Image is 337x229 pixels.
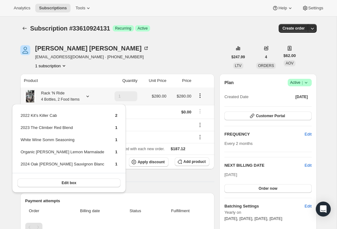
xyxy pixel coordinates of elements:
[139,74,168,88] th: Unit Price
[224,172,237,177] span: [DATE]
[305,203,311,209] span: Edit
[286,61,293,65] span: AOV
[41,97,80,102] small: 4 Bottles, 2 Food Items
[224,203,305,209] h6: Batching Settings
[183,159,206,164] span: Add product
[76,6,85,11] span: Tools
[14,6,30,11] span: Analytics
[20,136,105,148] td: White Wine Somm Seasoning
[258,64,274,68] span: ORDERS
[224,209,311,216] span: Yearly on
[305,162,311,169] button: Edit
[195,108,205,115] button: Shipping actions
[35,4,71,12] button: Subscriptions
[103,74,139,88] th: Quantity
[72,4,95,12] button: Tools
[232,55,245,60] span: $247.99
[181,110,192,114] span: $0.00
[20,149,105,160] td: Organic [PERSON_NAME] Lemon Marmalade
[290,79,309,86] span: Active
[115,113,117,118] span: 2
[224,79,234,86] h2: Plan
[152,94,166,98] span: $280.00
[129,157,168,167] button: Apply discount
[259,186,277,191] span: Order now
[120,208,151,214] span: Status
[61,180,76,185] span: Edit box
[235,64,242,68] span: LTV
[20,124,105,136] td: 2023 The Climber Red Blend
[20,74,104,88] th: Product
[25,198,210,204] h2: Payment attempts
[35,54,149,60] span: [EMAIL_ADDRESS][DOMAIN_NAME] · [PHONE_NUMBER]
[35,45,149,51] div: [PERSON_NAME] [PERSON_NAME]
[175,157,209,166] button: Add product
[298,4,327,12] button: Settings
[115,137,117,142] span: 1
[10,4,34,12] button: Analytics
[115,150,117,154] span: 1
[224,94,248,100] span: Created Date
[30,25,110,32] span: Subscription #33610924131
[279,24,308,33] button: Create order
[228,53,249,61] button: $247.99
[20,45,30,55] span: David Cepeda
[115,125,117,130] span: 1
[155,208,206,214] span: Fulfillment
[256,113,285,118] span: Customer Portal
[224,216,282,221] span: [DATE], [DATE], [DATE], [DATE]
[115,162,117,166] span: 1
[308,6,323,11] span: Settings
[224,141,252,146] span: Every 2 months
[115,26,131,31] span: Recurring
[282,26,305,31] span: Create order
[17,179,120,187] button: Edit box
[316,202,331,217] div: Open Intercom Messenger
[168,74,193,88] th: Price
[268,4,297,12] button: Help
[278,6,287,11] span: Help
[138,26,148,31] span: Active
[195,92,205,99] button: Product actions
[261,53,271,61] button: 4
[301,129,315,139] button: Edit
[64,208,116,214] span: Billing date
[295,94,308,99] span: [DATE]
[301,201,315,211] button: Edit
[20,24,29,33] button: Subscriptions
[35,63,67,69] button: Product actions
[171,146,185,151] span: $187.12
[292,93,312,101] button: [DATE]
[224,162,305,169] h2: NEXT BILLING DATE
[20,112,105,124] td: 2022 Kit's Killer Cab
[305,131,311,137] span: Edit
[265,55,267,60] span: 4
[177,94,191,98] span: $280.00
[302,80,303,85] span: |
[25,204,63,218] th: Order
[224,131,305,137] h2: FREQUENCY
[283,53,296,59] span: $62.00
[224,184,311,193] button: Order now
[224,112,311,120] button: Customer Portal
[37,90,80,103] div: Rack 'N Ride
[39,6,67,11] span: Subscriptions
[20,161,105,172] td: 2024 Oak [PERSON_NAME] Sauvignon Blanc
[138,160,165,165] span: Apply discount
